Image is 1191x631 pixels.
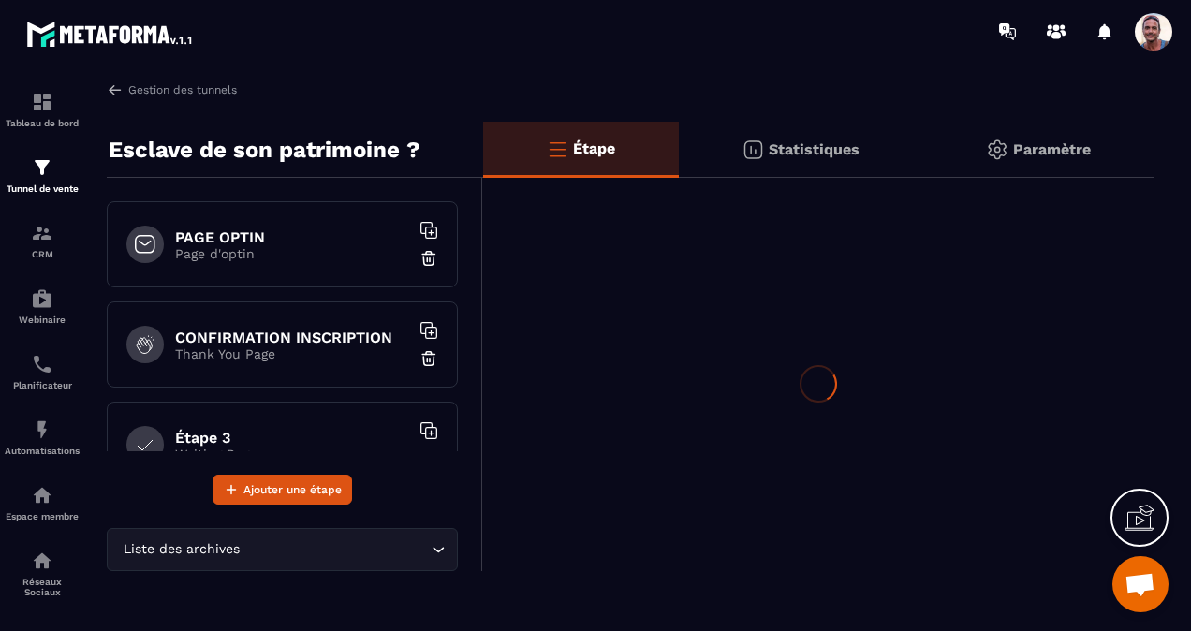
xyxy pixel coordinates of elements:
a: Gestion des tunnels [107,81,237,98]
img: formation [31,222,53,244]
p: Paramètre [1013,140,1091,158]
img: bars-o.4a397970.svg [546,138,568,160]
img: trash [419,449,438,468]
p: Étape [573,139,615,157]
img: logo [26,17,195,51]
h6: CONFIRMATION INSCRIPTION [175,329,409,346]
p: Page d'optin [175,246,409,261]
img: arrow [107,81,124,98]
p: Waiting Page [175,447,409,462]
a: schedulerschedulerPlanificateur [5,339,80,404]
p: Thank You Page [175,346,409,361]
a: formationformationTunnel de vente [5,142,80,208]
img: social-network [31,550,53,572]
a: formationformationTableau de bord [5,77,80,142]
button: Ajouter une étape [213,475,352,505]
h6: Étape 3 [175,429,409,447]
a: automationsautomationsEspace membre [5,470,80,536]
h6: PAGE OPTIN [175,228,409,246]
a: Ouvrir le chat [1112,556,1169,612]
p: CRM [5,249,80,259]
img: scheduler [31,353,53,375]
p: Réseaux Sociaux [5,577,80,597]
img: automations [31,418,53,441]
a: automationsautomationsWebinaire [5,273,80,339]
span: Ajouter une étape [243,480,342,499]
img: trash [419,349,438,368]
div: Search for option [107,528,458,571]
img: automations [31,287,53,310]
a: automationsautomationsAutomatisations [5,404,80,470]
input: Search for option [243,539,427,560]
img: automations [31,484,53,506]
img: trash [419,249,438,268]
p: Tunnel de vente [5,183,80,194]
p: Webinaire [5,315,80,325]
span: Liste des archives [119,539,243,560]
p: Tableau de bord [5,118,80,128]
img: formation [31,91,53,113]
p: Statistiques [769,140,860,158]
p: Espace membre [5,511,80,521]
a: social-networksocial-networkRéseaux Sociaux [5,536,80,611]
img: formation [31,156,53,179]
a: formationformationCRM [5,208,80,273]
img: setting-gr.5f69749f.svg [986,139,1008,161]
p: Automatisations [5,446,80,456]
p: Planificateur [5,380,80,390]
img: stats.20deebd0.svg [742,139,764,161]
p: Esclave de son patrimoine ? [109,131,420,169]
